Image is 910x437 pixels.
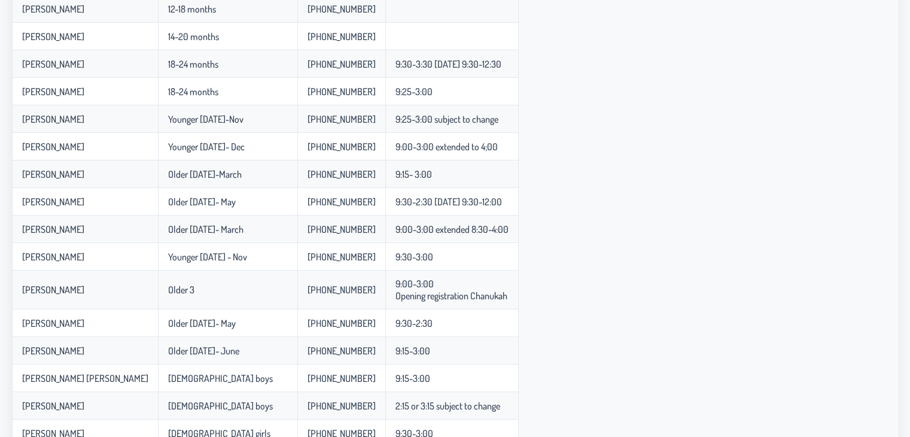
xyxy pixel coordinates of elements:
[22,31,84,43] p-celleditor: [PERSON_NAME]
[395,372,430,384] p-celleditor: 9:15-3:00
[308,168,376,180] p-celleditor: [PHONE_NUMBER]
[308,345,376,357] p-celleditor: [PHONE_NUMBER]
[168,345,239,357] p-celleditor: Older [DATE]- June
[22,58,84,70] p-celleditor: [PERSON_NAME]
[22,3,84,15] p-celleditor: [PERSON_NAME]
[395,196,502,208] p-celleditor: 9:30-2:30 [DATE] 9:30-12:00
[308,251,376,263] p-celleditor: [PHONE_NUMBER]
[395,58,501,70] p-celleditor: 9:30-3:30 [DATE] 9:30-12:30
[168,168,242,180] p-celleditor: Older [DATE]-March
[308,317,376,329] p-celleditor: [PHONE_NUMBER]
[168,86,218,98] p-celleditor: 18-24 months
[22,317,84,329] p-celleditor: [PERSON_NAME]
[22,113,84,125] p-celleditor: [PERSON_NAME]
[308,223,376,235] p-celleditor: [PHONE_NUMBER]
[168,284,194,296] p-celleditor: Older 3
[22,284,84,296] p-celleditor: [PERSON_NAME]
[22,196,84,208] p-celleditor: [PERSON_NAME]
[22,400,84,412] p-celleditor: [PERSON_NAME]
[168,223,244,235] p-celleditor: Older [DATE]- March
[395,86,433,98] p-celleditor: 9:25-3:00
[168,317,236,329] p-celleditor: Older [DATE]- May
[308,113,376,125] p-celleditor: [PHONE_NUMBER]
[395,251,433,263] p-celleditor: 9:30-3:00
[168,251,247,263] p-celleditor: Younger [DATE] - Nov
[168,31,219,43] p-celleditor: 14-20 months
[22,223,84,235] p-celleditor: [PERSON_NAME]
[22,86,84,98] p-celleditor: [PERSON_NAME]
[308,58,376,70] p-celleditor: [PHONE_NUMBER]
[22,168,84,180] p-celleditor: [PERSON_NAME]
[22,345,84,357] p-celleditor: [PERSON_NAME]
[168,3,216,15] p-celleditor: 12-18 months
[395,113,498,125] p-celleditor: 9:25-3:00 subject to change
[395,223,509,235] p-celleditor: 9:00-3:00 extended 8:30-4:00
[168,372,273,384] p-celleditor: [DEMOGRAPHIC_DATA] boys
[168,113,244,125] p-celleditor: Younger [DATE]-Nov
[22,251,84,263] p-celleditor: [PERSON_NAME]
[395,278,507,302] p-celleditor: 9:00-3:00 Opening registration Chanukah
[308,400,376,412] p-celleditor: [PHONE_NUMBER]
[308,284,376,296] p-celleditor: [PHONE_NUMBER]
[395,168,432,180] p-celleditor: 9:15- 3:00
[168,196,236,208] p-celleditor: Older [DATE]- May
[308,86,376,98] p-celleditor: [PHONE_NUMBER]
[22,372,148,384] p-celleditor: [PERSON_NAME] [PERSON_NAME]
[395,317,433,329] p-celleditor: 9:30-2:30
[168,58,218,70] p-celleditor: 18-24 months
[22,141,84,153] p-celleditor: [PERSON_NAME]
[395,400,500,412] p-celleditor: 2:15 or 3:15 subject to change
[308,3,376,15] p-celleditor: [PHONE_NUMBER]
[308,31,376,43] p-celleditor: [PHONE_NUMBER]
[395,345,430,357] p-celleditor: 9:15-3:00
[168,400,273,412] p-celleditor: [DEMOGRAPHIC_DATA] boys
[308,372,376,384] p-celleditor: [PHONE_NUMBER]
[308,196,376,208] p-celleditor: [PHONE_NUMBER]
[308,141,376,153] p-celleditor: [PHONE_NUMBER]
[168,141,245,153] p-celleditor: Younger [DATE]- Dec
[395,141,498,153] p-celleditor: 9:00-3:00 extended to 4;00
